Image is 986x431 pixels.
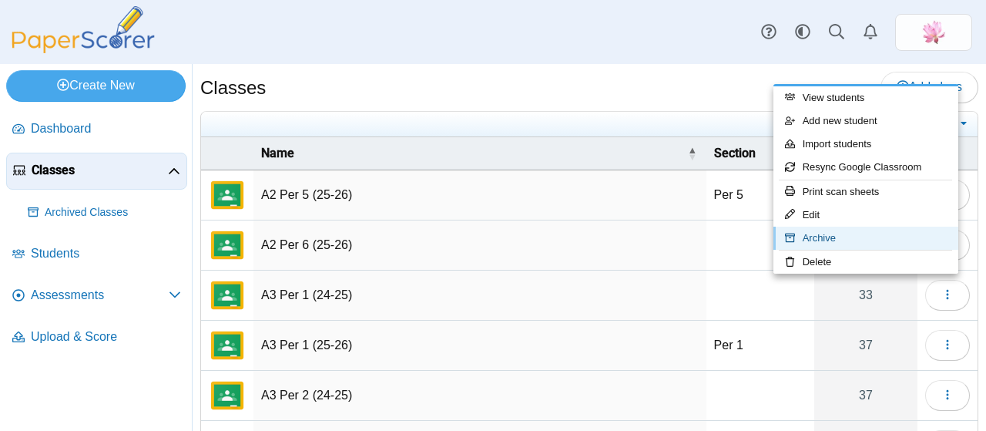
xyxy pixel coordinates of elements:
a: ps.MuGhfZT6iQwmPTCC [895,14,972,51]
span: Add class [897,80,962,93]
span: Upload & Score [31,328,181,345]
span: Assessments [31,287,169,304]
img: External class connected through Google Classroom [209,377,246,414]
a: Archived Classes [22,194,187,231]
a: View students [773,86,958,109]
td: A3 Per 1 (25-26) [253,321,706,371]
td: A2 Per 6 (25-26) [253,221,706,271]
a: Import students [773,133,958,156]
span: Dashboard [31,120,181,137]
img: External class connected through Google Classroom [209,327,246,364]
a: Add class [880,72,978,103]
a: Assessments [6,278,187,315]
a: Delete [773,251,958,274]
span: Xinmei Li [921,20,946,45]
img: External class connected through Google Classroom [209,177,246,214]
a: Resync Google Classroom [773,156,958,179]
span: Name : Activate to invert sorting [688,137,697,170]
span: Students [31,245,181,262]
a: Archive [773,227,958,250]
a: PaperScorer [6,42,160,56]
a: Dashboard [6,111,187,148]
a: 37 [814,321,917,370]
a: Upload & Score [6,319,187,356]
img: External class connected through Google Classroom [209,227,246,264]
td: A3 Per 1 (24-25) [253,271,706,321]
a: Edit [773,204,958,227]
img: External class connected through Google Classroom [209,277,246,314]
a: 37 [814,371,917,420]
a: Create New [6,70,186,101]
img: PaperScorer [6,6,160,53]
h1: Classes [200,75,266,101]
span: Name [261,146,294,160]
td: A3 Per 2 (24-25) [253,371,706,421]
a: Students [6,236,187,273]
span: Archived Classes [45,205,181,221]
td: Per 5 [706,170,814,221]
a: Add new student [773,109,958,133]
a: Classes [6,153,187,190]
td: A2 Per 5 (25-26) [253,170,706,221]
a: 33 [814,271,917,320]
span: Section [714,146,756,160]
td: Per 1 [706,321,814,371]
a: Alerts [854,15,887,49]
a: Print scan sheets [773,180,958,204]
span: Classes [32,162,168,179]
img: ps.MuGhfZT6iQwmPTCC [921,20,946,45]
